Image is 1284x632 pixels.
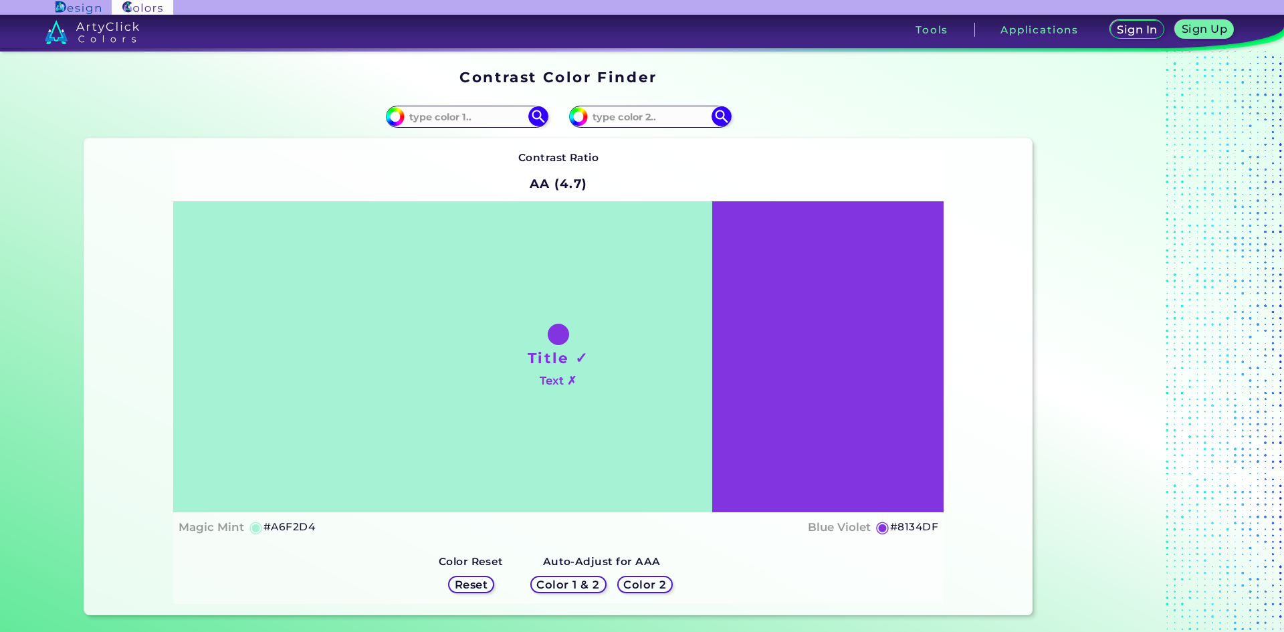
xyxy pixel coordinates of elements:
[1178,21,1230,38] a: Sign Up
[1112,21,1162,38] a: Sign In
[540,371,576,391] h4: Text ✗
[45,20,139,44] img: logo_artyclick_colors_white.svg
[456,579,486,589] h5: Reset
[179,518,244,537] h4: Magic Mint
[1184,24,1225,34] h5: Sign Up
[263,518,315,536] h5: #A6F2D4
[916,25,948,35] h3: Tools
[588,108,712,126] input: type color 2..
[1000,25,1079,35] h3: Applications
[540,579,597,589] h5: Color 1 & 2
[875,519,890,535] h5: ◉
[249,519,263,535] h5: ◉
[808,518,871,537] h4: Blue Violet
[528,106,548,126] img: icon search
[439,555,504,568] strong: Color Reset
[1119,25,1156,35] h5: Sign In
[518,151,599,164] strong: Contrast Ratio
[528,348,589,368] h1: Title ✓
[712,106,732,126] img: icon search
[543,555,661,568] strong: Auto-Adjust for AAA
[625,579,664,589] h5: Color 2
[405,108,529,126] input: type color 1..
[890,518,938,536] h5: #8134DF
[56,1,100,14] img: ArtyClick Design logo
[459,67,657,87] h1: Contrast Color Finder
[524,169,594,199] h2: AA (4.7)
